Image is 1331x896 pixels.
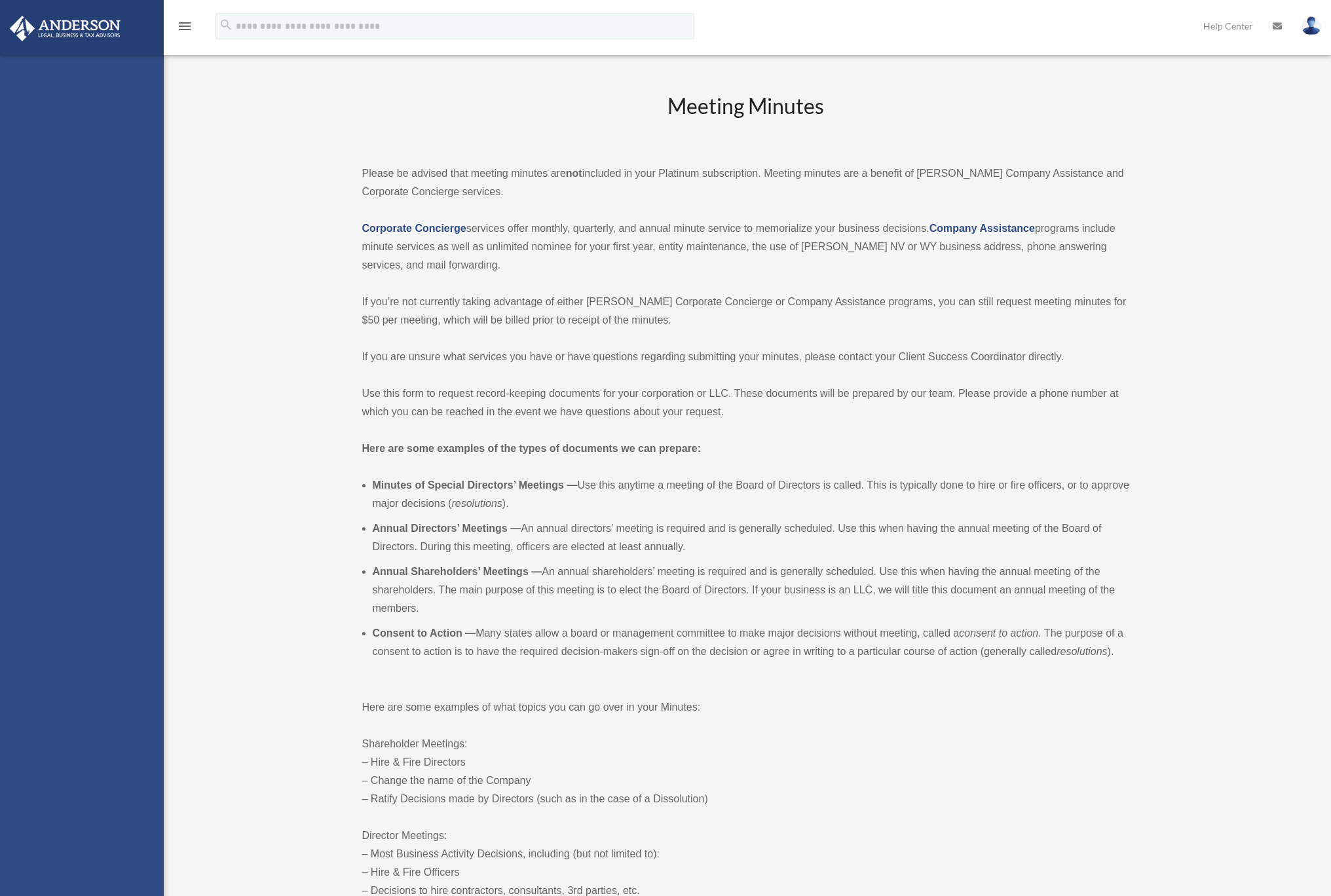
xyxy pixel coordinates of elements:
i: search [219,18,233,32]
p: If you’re not currently taking advantage of either [PERSON_NAME] Corporate Concierge or Company A... [362,293,1130,329]
p: Shareholder Meetings: – Hire & Fire Directors – Change the name of the Company – Ratify Decisions... [362,735,1130,808]
img: Anderson Advisors Platinum Portal [6,16,124,41]
img: User Pic [1302,16,1321,35]
strong: not [566,168,582,179]
em: consent to [959,627,1007,639]
p: If you are unsure what services you have or have questions regarding submitting your minutes, ple... [362,348,1130,366]
strong: Here are some examples of the types of documents we can prepare: [362,443,702,454]
p: Here are some examples of what topics you can go over in your Minutes: [362,698,1130,717]
i: menu [177,18,193,34]
b: Annual Shareholders’ Meetings — [373,566,542,577]
em: resolutions [1057,646,1107,657]
p: Use this form to request record-keeping documents for your corporation or LLC. These documents wi... [362,384,1130,421]
em: resolutions [451,498,502,509]
li: Many states allow a board or management committee to make major decisions without meeting, called... [373,624,1130,661]
a: Company Assistance [929,223,1035,234]
a: Corporate Concierge [362,223,466,234]
p: services offer monthly, quarterly, and annual minute service to memorialize your business decisio... [362,219,1130,274]
b: Annual Directors’ Meetings — [373,523,521,534]
b: Minutes of Special Directors’ Meetings — [373,479,578,491]
b: Consent to Action — [373,627,476,639]
em: action [1011,627,1039,639]
li: An annual shareholders’ meeting is required and is generally scheduled. Use this when having the ... [373,563,1130,618]
li: An annual directors’ meeting is required and is generally scheduled. Use this when having the ann... [373,519,1130,556]
li: Use this anytime a meeting of the Board of Directors is called. This is typically done to hire or... [373,476,1130,513]
p: Please be advised that meeting minutes are included in your Platinum subscription. Meeting minute... [362,164,1130,201]
h2: Meeting Minutes [362,92,1130,146]
a: menu [177,23,193,34]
